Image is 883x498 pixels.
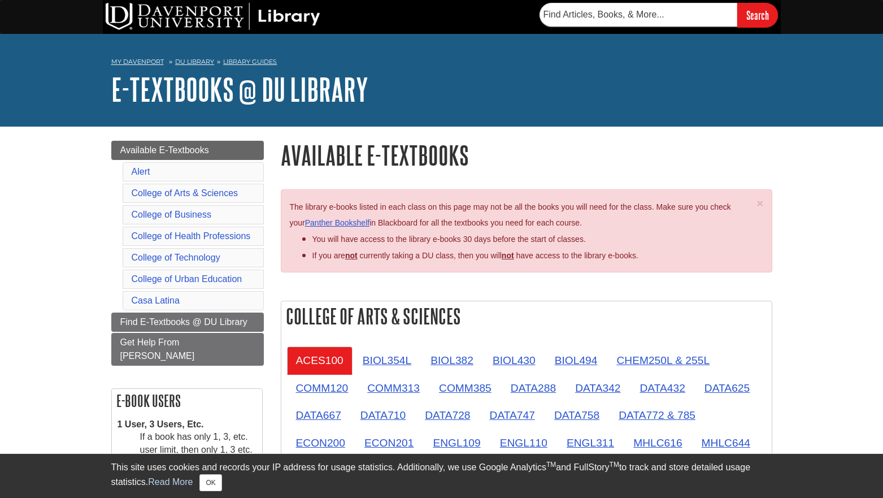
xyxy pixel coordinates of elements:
a: ECON201 [355,429,423,457]
a: College of Health Professions [132,231,251,241]
input: Search [737,3,778,27]
a: College of Arts & Sciences [132,188,238,198]
a: My Davenport [111,57,164,67]
a: DU Library [175,58,214,66]
a: ENGL110 [491,429,556,457]
a: E-Textbooks @ DU Library [111,72,368,107]
a: DATA728 [416,401,479,429]
input: Find Articles, Books, & More... [540,3,737,27]
a: BIOL494 [546,347,607,374]
sup: TM [546,461,556,469]
a: COMM120 [287,374,358,402]
a: COMM385 [430,374,501,402]
a: Panther Bookshelf [305,218,369,227]
a: DATA772 & 785 [610,401,704,429]
a: DATA625 [695,374,759,402]
a: BIOL430 [484,347,545,374]
a: DATA667 [287,401,350,429]
h2: E-book Users [112,389,262,413]
span: The library e-books listed in each class on this page may not be all the books you will need for ... [290,202,731,228]
dt: 1 User, 3 Users, Etc. [118,418,256,431]
a: DATA432 [630,374,694,402]
a: ACES100 [287,347,353,374]
a: Find E-Textbooks @ DU Library [111,313,264,332]
span: Get Help From [PERSON_NAME] [120,337,195,361]
a: DATA288 [502,374,565,402]
a: ENGL109 [424,429,489,457]
a: Available E-Textbooks [111,141,264,160]
a: COMM313 [358,374,429,402]
span: × [756,197,763,210]
a: Alert [132,167,150,176]
span: If you are currently taking a DU class, then you will have access to the library e-books. [312,251,638,260]
span: Find E-Textbooks @ DU Library [120,317,247,327]
a: College of Urban Education [132,274,242,284]
a: College of Technology [132,253,220,262]
img: DU Library [106,3,320,30]
a: ENGL311 [558,429,623,457]
u: not [502,251,514,260]
button: Close [199,474,221,491]
sup: TM [610,461,619,469]
a: BIOL354L [354,347,420,374]
a: BIOL382 [421,347,482,374]
a: Get Help From [PERSON_NAME] [111,333,264,366]
a: CHEM250L & 255L [607,347,719,374]
form: Searches DU Library's articles, books, and more [540,3,778,27]
a: DATA342 [566,374,629,402]
a: DATA758 [545,401,608,429]
span: Available E-Textbooks [120,145,209,155]
a: Library Guides [223,58,277,66]
span: You will have access to the library e-books 30 days before the start of classes. [312,235,586,244]
a: Read More [148,477,193,487]
a: College of Business [132,210,211,219]
div: This site uses cookies and records your IP address for usage statistics. Additionally, we use Goo... [111,461,772,491]
a: ECON200 [287,429,354,457]
a: DATA710 [351,401,415,429]
a: Casa Latina [132,296,180,305]
nav: breadcrumb [111,54,772,72]
a: MHLC644 [693,429,759,457]
h1: Available E-Textbooks [281,141,772,170]
h2: College of Arts & Sciences [281,301,772,331]
button: Close [756,197,763,209]
a: MHLC616 [624,429,691,457]
strong: not [345,251,358,260]
a: DATA747 [481,401,544,429]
